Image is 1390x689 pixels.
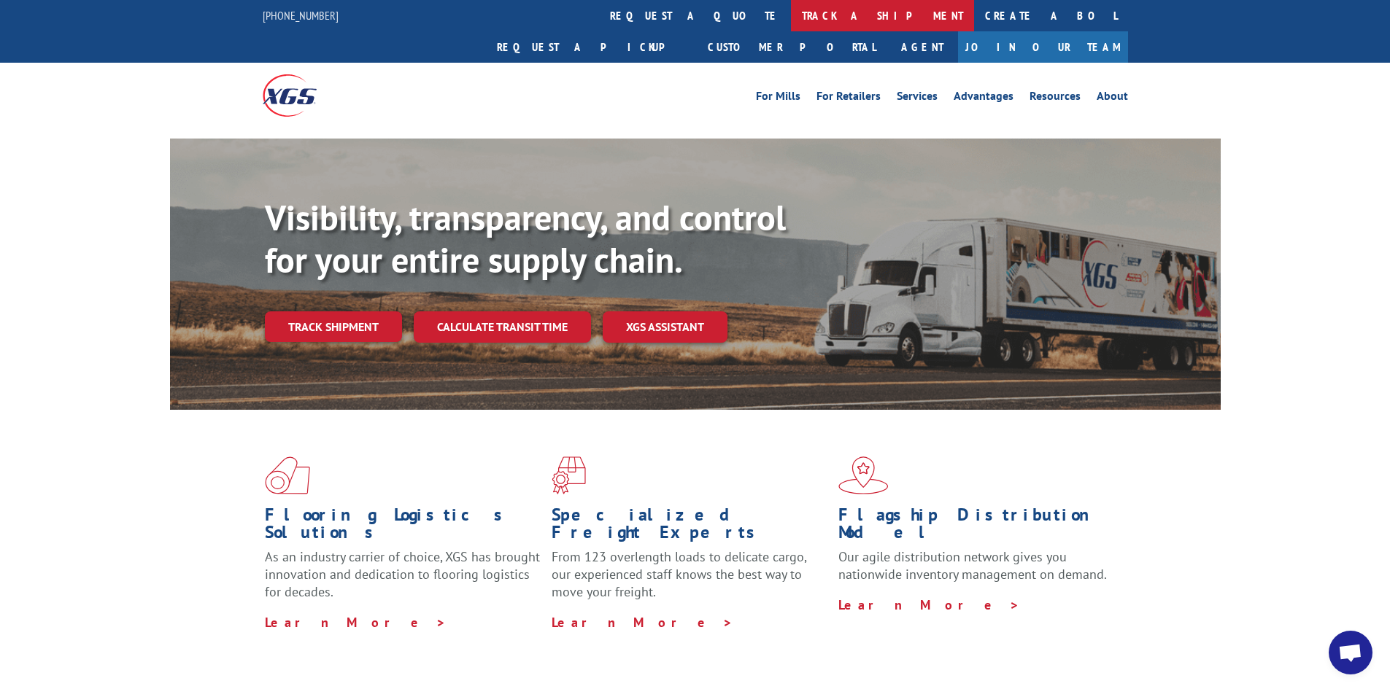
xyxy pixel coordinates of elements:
[265,614,447,631] a: Learn More >
[897,90,938,106] a: Services
[265,195,786,282] b: Visibility, transparency, and control for your entire supply chain.
[265,506,541,548] h1: Flooring Logistics Solutions
[838,596,1020,613] a: Learn More >
[954,90,1013,106] a: Advantages
[552,506,827,548] h1: Specialized Freight Experts
[887,31,958,63] a: Agent
[414,311,591,343] a: Calculate transit time
[265,456,310,494] img: xgs-icon-total-supply-chain-intelligence-red
[958,31,1128,63] a: Join Our Team
[265,548,540,600] span: As an industry carrier of choice, XGS has brought innovation and dedication to flooring logistics...
[263,8,339,23] a: [PHONE_NUMBER]
[1030,90,1081,106] a: Resources
[816,90,881,106] a: For Retailers
[552,548,827,613] p: From 123 overlength loads to delicate cargo, our experienced staff knows the best way to move you...
[697,31,887,63] a: Customer Portal
[265,311,402,342] a: Track shipment
[1097,90,1128,106] a: About
[603,311,727,343] a: XGS ASSISTANT
[838,506,1114,548] h1: Flagship Distribution Model
[838,548,1107,583] span: Our agile distribution network gives you nationwide inventory management on demand.
[838,456,889,494] img: xgs-icon-flagship-distribution-model-red
[486,31,697,63] a: Request a pickup
[1329,631,1372,674] div: Open chat
[756,90,800,106] a: For Mills
[552,614,733,631] a: Learn More >
[552,456,586,494] img: xgs-icon-focused-on-flooring-red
